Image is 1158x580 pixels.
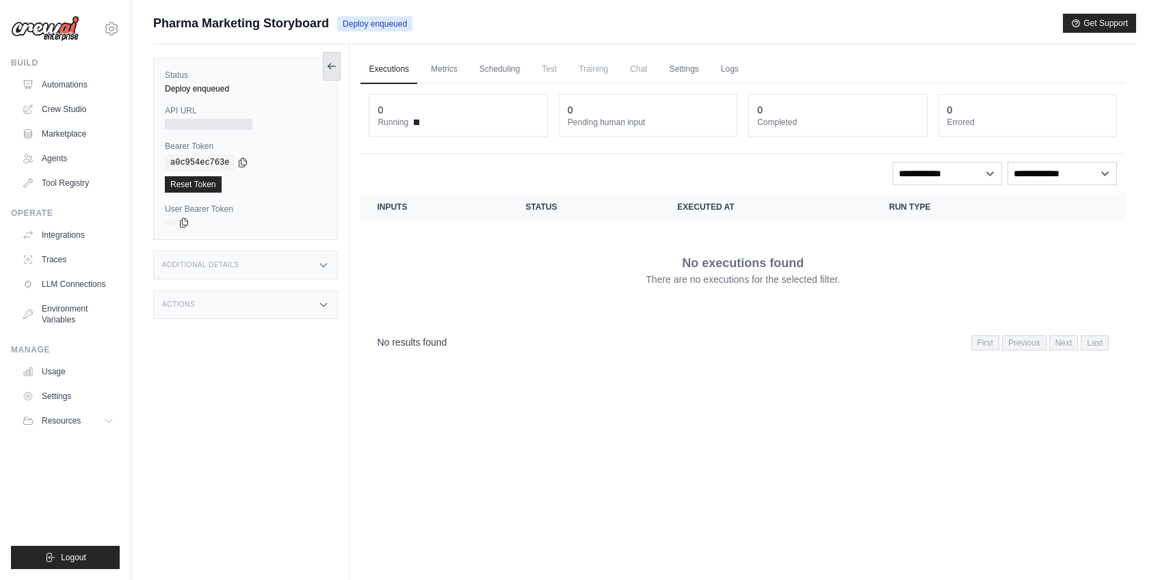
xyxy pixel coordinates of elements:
a: Reset Token [165,176,222,193]
div: 0 [378,103,383,117]
div: Deploy enqueued [165,83,326,94]
label: Bearer Token [165,141,326,152]
label: API URL [165,105,326,116]
span: Next [1049,335,1079,350]
section: Crew executions table [360,193,1125,359]
div: 0 [947,103,953,117]
span: Test [534,55,565,83]
th: Run Type [873,193,1048,221]
span: Running [378,117,408,128]
a: Settings [661,55,707,84]
h3: Actions [162,301,195,309]
a: Logs [713,55,747,84]
a: Traces [16,249,120,271]
span: Previous [1002,335,1047,350]
th: Status [509,193,661,221]
a: Environment Variables [16,298,120,331]
button: Resources [16,410,120,432]
dt: Completed [757,117,918,128]
div: Operate [11,208,120,219]
a: Marketplace [16,123,120,145]
dt: Pending human input [568,117,728,128]
th: Inputs [360,193,509,221]
label: Status [165,70,326,81]
a: Scheduling [471,55,528,84]
div: 0 [757,103,763,117]
a: Tool Registry [16,172,120,194]
nav: Pagination [360,324,1125,359]
label: User Bearer Token [165,204,326,215]
span: Training is not available until the deployment is complete [570,55,616,83]
dt: Errored [947,117,1108,128]
a: LLM Connections [16,273,120,295]
div: Build [11,57,120,68]
button: Logout [11,546,120,569]
h3: Additional Details [162,261,239,269]
div: 0 [568,103,573,117]
nav: Pagination [971,335,1109,350]
a: Integrations [16,224,120,246]
code: a0c954ec763e [165,154,235,171]
span: Chat is not available until the deployment is complete [622,55,655,83]
span: First [971,335,999,350]
span: Resources [42,415,81,426]
a: Agents [16,148,120,169]
p: No executions found [682,253,804,273]
a: Settings [16,385,120,407]
img: Logo [11,16,79,42]
p: No results found [377,335,447,349]
a: Metrics [423,55,466,84]
th: Executed at [661,193,873,221]
a: Crew Studio [16,98,120,120]
div: Manage [11,344,120,355]
span: Logout [61,552,86,563]
a: Executions [360,55,417,84]
a: Automations [16,74,120,96]
p: There are no executions for the selected filter. [646,273,840,286]
button: Get Support [1063,14,1136,33]
span: Deploy enqueued [337,16,412,31]
span: Last [1081,335,1109,350]
span: Pharma Marketing Storyboard [153,14,329,33]
a: Usage [16,361,120,383]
